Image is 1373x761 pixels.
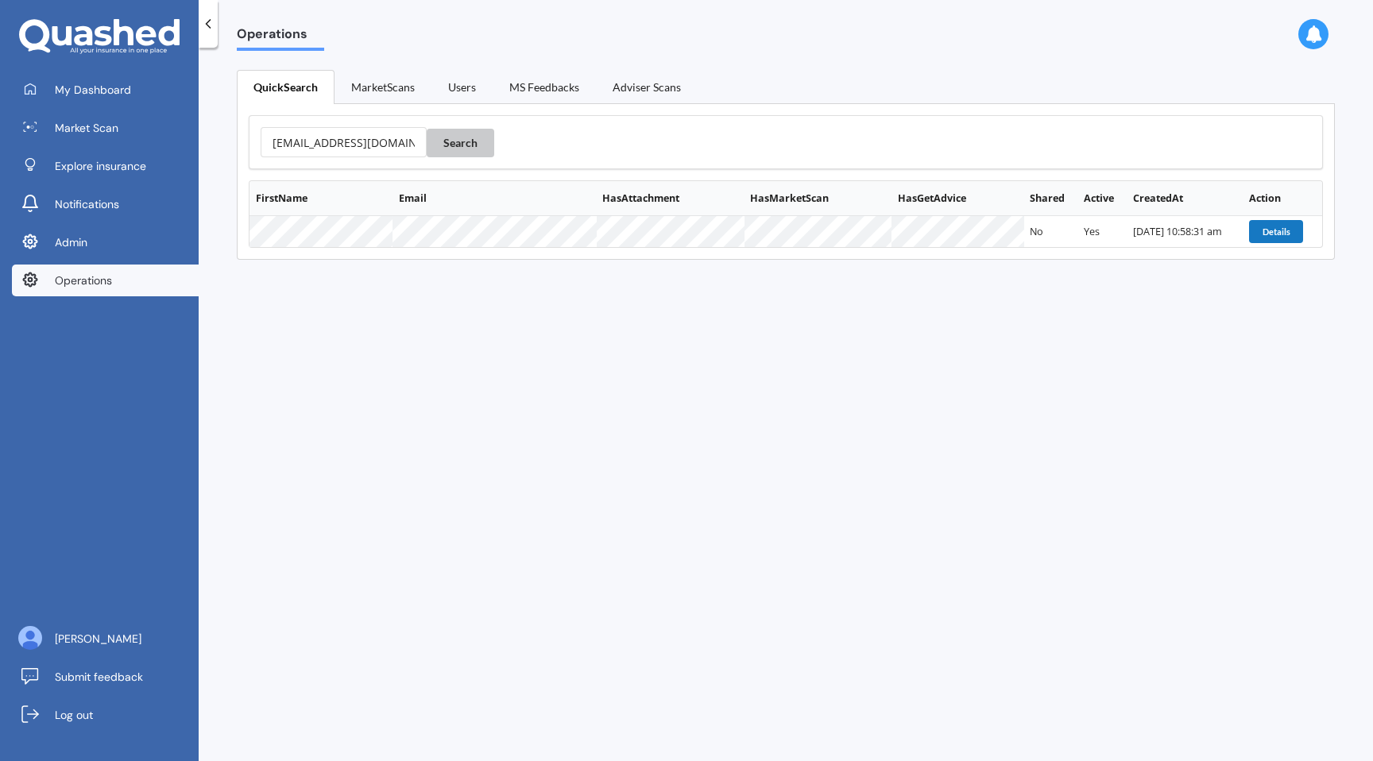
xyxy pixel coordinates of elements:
[1024,181,1078,216] th: Shared
[55,234,87,250] span: Admin
[1243,181,1322,216] th: Action
[249,181,393,216] th: FirstName
[431,70,493,103] a: Users
[12,150,199,182] a: Explore insurance
[237,70,335,104] a: QuickSearch
[1127,216,1243,246] td: [DATE] 10:58:31 am
[55,120,118,136] span: Market Scan
[55,82,131,98] span: My Dashboard
[12,74,199,106] a: My Dashboard
[493,70,596,103] a: MS Feedbacks
[1249,225,1305,238] a: Details
[597,181,745,216] th: HasAttachment
[237,26,324,48] span: Operations
[18,626,42,650] img: ALV-UjU6YHOUIM1AGx_4vxbOkaOq-1eqc8a3URkVIJkc_iWYmQ98kTe7fc9QMVOBV43MoXmOPfWPN7JjnmUwLuIGKVePaQgPQ...
[335,70,431,103] a: MarketScans
[12,623,199,655] a: [PERSON_NAME]
[891,181,1023,216] th: HasGetAdvice
[55,707,93,723] span: Log out
[12,188,199,220] a: Notifications
[1249,220,1303,242] button: Details
[427,129,494,157] button: Search
[12,112,199,144] a: Market Scan
[596,70,698,103] a: Adviser Scans
[1078,181,1127,216] th: Active
[55,158,146,174] span: Explore insurance
[12,699,199,731] a: Log out
[1127,181,1243,216] th: CreatedAt
[393,181,597,216] th: Email
[1078,216,1127,246] td: Yes
[55,631,141,647] span: [PERSON_NAME]
[12,265,199,296] a: Operations
[12,226,199,258] a: Admin
[1024,216,1078,246] td: No
[745,181,891,216] th: HasMarketScan
[12,661,199,693] a: Submit feedback
[261,127,427,157] input: Type email to search...
[55,669,143,685] span: Submit feedback
[55,196,119,212] span: Notifications
[55,272,112,288] span: Operations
